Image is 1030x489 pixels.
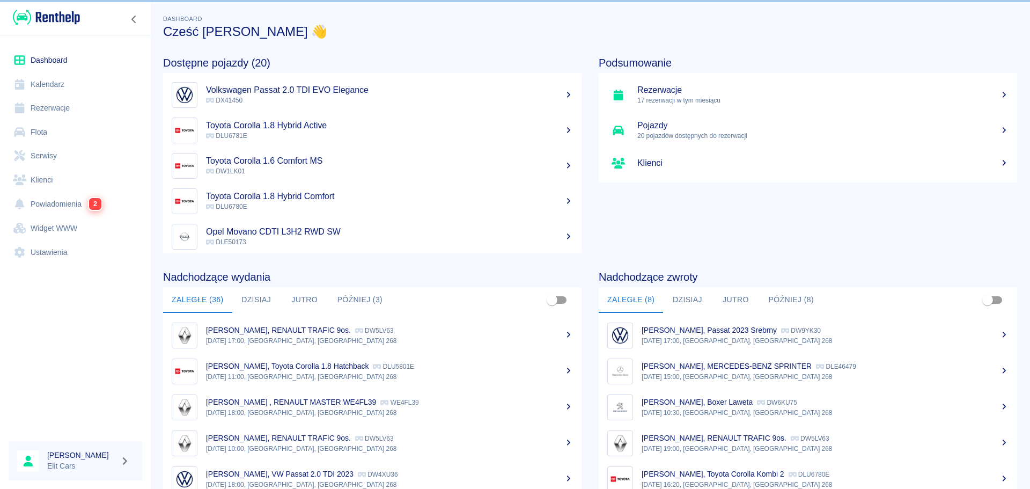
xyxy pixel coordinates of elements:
p: [PERSON_NAME], Boxer Laweta [642,398,753,406]
button: Później (3) [329,287,392,313]
p: DW5LV63 [355,435,394,442]
p: WE4FL39 [380,399,418,406]
p: [PERSON_NAME], Toyota Corolla 1.8 Hatchback [206,362,369,370]
button: Jutro [281,287,329,313]
img: Image [610,325,630,346]
button: Zaległe (36) [163,287,232,313]
a: Ustawienia [9,240,142,265]
p: [PERSON_NAME], Toyota Corolla Kombi 2 [642,470,784,478]
h4: Podsumowanie [599,56,1017,69]
p: [DATE] 19:00, [GEOGRAPHIC_DATA], [GEOGRAPHIC_DATA] 268 [642,444,1009,454]
a: ImageToyota Corolla 1.8 Hybrid Active DLU6781E [163,113,582,148]
a: Rezerwacje17 rezerwacji w tym miesiącu [599,77,1017,113]
p: [PERSON_NAME], Passat 2023 Srebrny [642,326,777,334]
span: DX41450 [206,97,242,104]
img: Image [174,85,195,105]
a: Image[PERSON_NAME], RENAULT TRAFIC 9os. DW5LV63[DATE] 17:00, [GEOGRAPHIC_DATA], [GEOGRAPHIC_DATA]... [163,317,582,353]
a: Image[PERSON_NAME] , RENAULT MASTER WE4FL39 WE4FL39[DATE] 18:00, [GEOGRAPHIC_DATA], [GEOGRAPHIC_D... [163,389,582,425]
p: [PERSON_NAME], MERCEDES-BENZ SPRINTER [642,362,812,370]
a: Dashboard [9,48,142,72]
span: DLU6781E [206,132,247,140]
p: DW6KU75 [757,399,797,406]
h5: Opel Movano CDTI L3H2 RWD SW [206,227,573,237]
p: [DATE] 17:00, [GEOGRAPHIC_DATA], [GEOGRAPHIC_DATA] 268 [206,336,573,346]
button: Zwiń nawigację [126,12,142,26]
a: Rezerwacje [9,96,142,120]
img: Image [174,325,195,346]
a: Serwisy [9,144,142,168]
p: [DATE] 10:30, [GEOGRAPHIC_DATA], [GEOGRAPHIC_DATA] 268 [642,408,1009,418]
h5: Pojazdy [637,120,1009,131]
span: DLE50173 [206,238,246,246]
span: Dashboard [163,16,202,22]
a: Flota [9,120,142,144]
p: [PERSON_NAME], VW Passat 2.0 TDI 2023 [206,470,354,478]
p: [DATE] 18:00, [GEOGRAPHIC_DATA], [GEOGRAPHIC_DATA] 268 [206,408,573,418]
img: Image [610,397,630,418]
h4: Nadchodzące wydania [163,271,582,283]
a: Image[PERSON_NAME], MERCEDES-BENZ SPRINTER DLE46479[DATE] 15:00, [GEOGRAPHIC_DATA], [GEOGRAPHIC_D... [599,353,1017,389]
img: Image [174,227,195,247]
h5: Toyota Corolla 1.6 Comfort MS [206,156,573,166]
h5: Toyota Corolla 1.8 Hybrid Comfort [206,191,573,202]
h5: Volkswagen Passat 2.0 TDI EVO Elegance [206,85,573,96]
p: DLE46479 [816,363,856,370]
p: [DATE] 11:00, [GEOGRAPHIC_DATA], [GEOGRAPHIC_DATA] 268 [206,372,573,382]
img: Image [610,361,630,382]
a: Pojazdy20 pojazdów dostępnych do rezerwacji [599,113,1017,148]
button: Dzisiaj [663,287,711,313]
p: Elit Cars [47,461,116,472]
p: 20 pojazdów dostępnych do rezerwacji [637,131,1009,141]
button: Zaległe (8) [599,287,663,313]
span: DW1LK01 [206,167,245,175]
p: DW5LV63 [791,435,829,442]
a: Powiadomienia2 [9,192,142,216]
a: Image[PERSON_NAME], Boxer Laweta DW6KU75[DATE] 10:30, [GEOGRAPHIC_DATA], [GEOGRAPHIC_DATA] 268 [599,389,1017,425]
img: Image [174,156,195,176]
img: Image [610,433,630,454]
a: Image[PERSON_NAME], RENAULT TRAFIC 9os. DW5LV63[DATE] 19:00, [GEOGRAPHIC_DATA], [GEOGRAPHIC_DATA]... [599,425,1017,461]
a: Kalendarz [9,72,142,97]
p: [PERSON_NAME], RENAULT TRAFIC 9os. [206,326,351,334]
button: Jutro [711,287,760,313]
span: 2 [89,198,101,210]
h4: Dostępne pojazdy (20) [163,56,582,69]
a: ImageToyota Corolla 1.6 Comfort MS DW1LK01 [163,148,582,184]
button: Dzisiaj [232,287,281,313]
p: DW4XU36 [358,471,398,478]
a: Renthelp logo [9,9,80,26]
span: Pokaż przypisane tylko do mnie [977,290,998,310]
a: Klienci [9,168,142,192]
a: ImageVolkswagen Passat 2.0 TDI EVO Elegance DX41450 [163,77,582,113]
p: [DATE] 10:00, [GEOGRAPHIC_DATA], [GEOGRAPHIC_DATA] 268 [206,444,573,454]
p: [PERSON_NAME], RENAULT TRAFIC 9os. [206,434,351,442]
p: [DATE] 15:00, [GEOGRAPHIC_DATA], [GEOGRAPHIC_DATA] 268 [642,372,1009,382]
p: [DATE] 17:00, [GEOGRAPHIC_DATA], [GEOGRAPHIC_DATA] 268 [642,336,1009,346]
a: Image[PERSON_NAME], Passat 2023 Srebrny DW9YK30[DATE] 17:00, [GEOGRAPHIC_DATA], [GEOGRAPHIC_DATA]... [599,317,1017,353]
h5: Klienci [637,158,1009,169]
a: Klienci [599,148,1017,178]
a: Widget WWW [9,216,142,240]
a: Image[PERSON_NAME], RENAULT TRAFIC 9os. DW5LV63[DATE] 10:00, [GEOGRAPHIC_DATA], [GEOGRAPHIC_DATA]... [163,425,582,461]
a: ImageToyota Corolla 1.8 Hybrid Comfort DLU6780E [163,184,582,219]
h3: Cześć [PERSON_NAME] 👋 [163,24,1017,39]
p: 17 rezerwacji w tym miesiącu [637,96,1009,105]
p: [PERSON_NAME] , RENAULT MASTER WE4FL39 [206,398,376,406]
span: Pokaż przypisane tylko do mnie [542,290,562,310]
h6: [PERSON_NAME] [47,450,116,461]
p: DLU6780E [789,471,830,478]
h5: Toyota Corolla 1.8 Hybrid Active [206,120,573,131]
h4: Nadchodzące zwroty [599,271,1017,283]
img: Image [174,191,195,211]
p: DLU5801E [373,363,414,370]
a: Image[PERSON_NAME], Toyota Corolla 1.8 Hatchback DLU5801E[DATE] 11:00, [GEOGRAPHIC_DATA], [GEOGRA... [163,353,582,389]
img: Image [174,433,195,454]
a: ImageOpel Movano CDTI L3H2 RWD SW DLE50173 [163,219,582,254]
p: DW5LV63 [355,327,394,334]
p: [PERSON_NAME], RENAULT TRAFIC 9os. [642,434,786,442]
button: Później (8) [760,287,822,313]
h5: Rezerwacje [637,85,1009,96]
span: DLU6780E [206,203,247,210]
img: Renthelp logo [13,9,80,26]
img: Image [174,361,195,382]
